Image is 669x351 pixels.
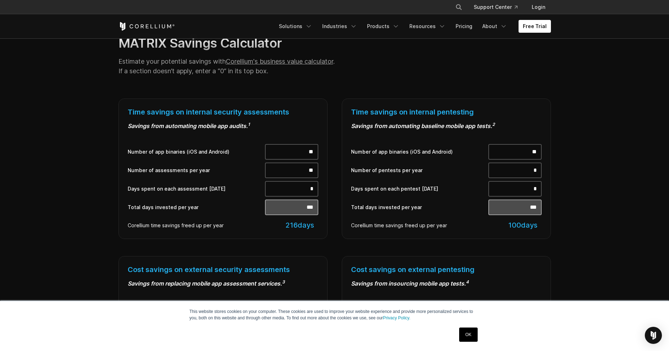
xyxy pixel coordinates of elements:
a: Corellium Home [118,22,175,31]
a: Resources [405,20,450,33]
label: Number of app binaries (iOS and Android) [128,148,265,155]
a: About [478,20,511,33]
label: Number of pentests per year [351,167,488,174]
h3: Time savings on internal pentesting [351,108,542,117]
a: OK [459,328,477,342]
h2: MATRIX Savings Calculator [118,35,402,51]
a: Pricing [451,20,477,33]
div: Navigation Menu [275,20,551,33]
label: Total days invested per year [351,204,488,211]
div: Navigation Menu [447,1,551,14]
h4: Savings from replacing mobile app assessment services. [128,280,318,287]
h3: Cost savings on external security assessments [128,265,318,274]
label: Days spent on each assessment [DATE] [128,185,265,192]
a: Solutions [275,20,317,33]
a: Free Trial [519,20,551,33]
sup: 2 [492,122,495,127]
p: Estimate your potential savings with . If a section doesn’t apply, enter a “0” in its top box. [118,57,402,76]
a: Support Center [468,1,523,14]
label: Total days invested per year [128,204,265,211]
h4: Savings from automating mobile app audits. [128,122,318,129]
a: Industries [318,20,361,33]
sup: 1 [248,122,250,127]
sup: 3 [282,279,285,284]
span: 100 [508,221,521,229]
a: Privacy Policy. [383,315,410,320]
h4: Savings from insourcing mobile app tests. [351,280,542,287]
label: Number of app binaries (iOS and Android) [351,148,488,155]
p: This website stores cookies on your computer. These cookies are used to improve your website expe... [190,308,480,321]
span: 216 [286,221,298,229]
a: Corellium's business value calculator [226,58,333,65]
a: Products [363,20,404,33]
div: Corellium time savings freed up per year [128,222,265,229]
div: days [265,221,318,230]
sup: 4 [466,279,469,284]
div: days [488,221,542,230]
label: Days spent on each pentest [DATE] [351,185,488,192]
div: Corellium time savings freed up per year [351,222,488,229]
div: Open Intercom Messenger [645,327,662,344]
button: Search [452,1,465,14]
h3: Cost savings on external pentesting [351,265,542,274]
label: Number of assessments per year [128,167,265,174]
a: Login [526,1,551,14]
h4: Savings from automating baseline mobile app tests. [351,122,542,129]
h3: Time savings on internal security assessments [128,108,318,117]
